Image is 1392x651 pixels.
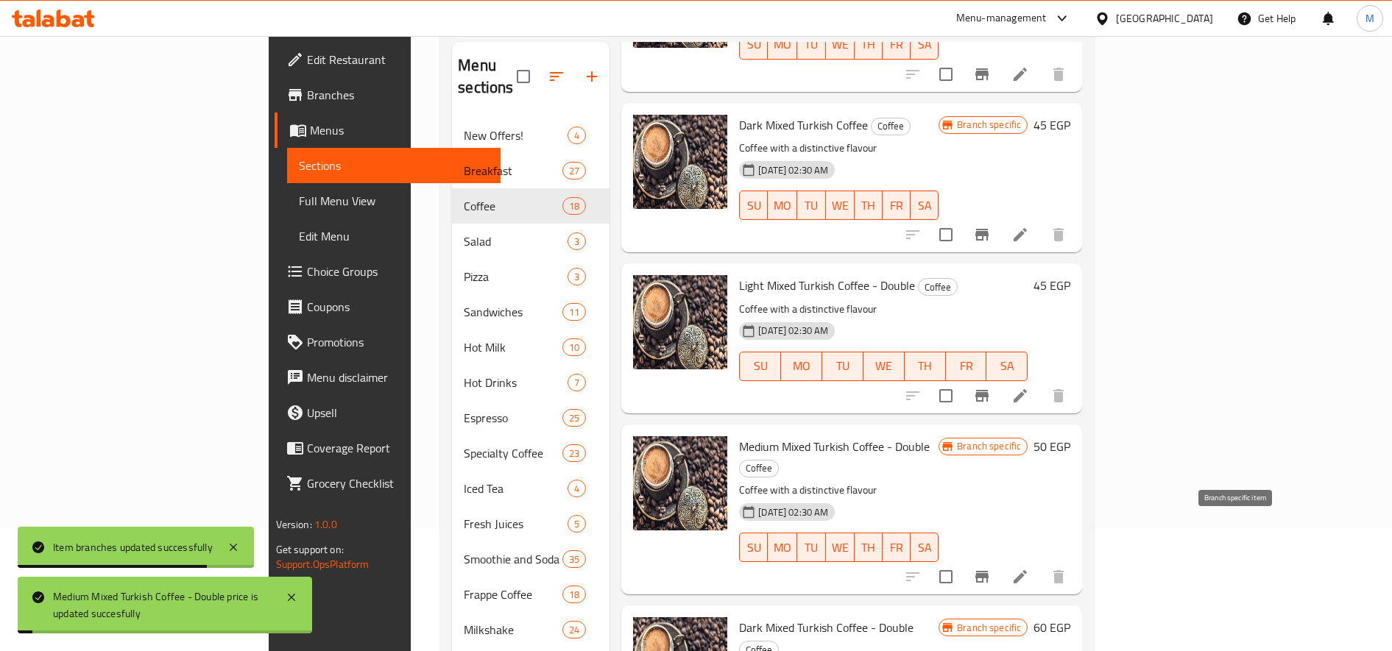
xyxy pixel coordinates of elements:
[562,162,586,179] div: items
[916,195,933,216] span: SA
[916,537,933,558] span: SA
[276,540,344,559] span: Get support on:
[797,533,825,562] button: TU
[774,537,791,558] span: MO
[832,537,849,558] span: WE
[562,338,586,356] div: items
[508,61,539,92] span: Select all sections
[803,537,819,558] span: TU
[883,30,911,60] button: FR
[452,153,610,188] div: Breakfast27
[1034,436,1070,457] h6: 50 EGP
[539,59,574,94] span: Sort sections
[797,191,825,220] button: TU
[287,218,501,254] a: Edit Menu
[930,380,961,411] span: Select to update
[452,118,610,153] div: New Offers!4
[563,341,585,355] span: 10
[452,577,610,612] div: Frappe Coffee18
[464,197,562,215] span: Coffee
[275,324,501,360] a: Promotions
[562,409,586,427] div: items
[911,191,939,220] button: SA
[883,533,911,562] button: FR
[739,139,939,157] p: Coffee with a distinctive flavour
[863,352,905,381] button: WE
[452,224,610,259] div: Salad3
[464,338,562,356] div: Hot Milk
[452,259,610,294] div: Pizza3
[739,114,868,136] span: Dark Mixed Turkish Coffee
[739,30,768,60] button: SU
[746,355,775,377] span: SU
[1041,57,1076,92] button: delete
[464,268,568,285] span: Pizza
[739,435,930,458] span: Medium Mixed Turkish Coffee - Double
[299,157,490,174] span: Sections
[739,616,914,638] span: Dark Mixed Turkish Coffee - Double
[568,482,585,496] span: 4
[464,232,568,250] span: Salad
[905,352,946,381] button: TH
[568,515,586,533] div: items
[568,480,586,497] div: items
[1034,617,1070,638] h6: 60 EGP
[869,355,899,377] span: WE
[826,191,855,220] button: WE
[464,586,562,603] span: Frappe Coffee
[464,515,568,533] span: Fresh Juices
[275,395,501,430] a: Upsell
[752,324,834,338] span: [DATE] 02:30 AM
[803,195,819,216] span: TU
[739,481,939,499] p: Coffee with a distinctive flavour
[568,270,585,284] span: 3
[832,195,849,216] span: WE
[888,195,905,216] span: FR
[307,439,490,457] span: Coverage Report
[828,355,858,377] span: TU
[739,533,768,562] button: SU
[568,376,585,390] span: 7
[452,365,610,400] div: Hot Drinks7
[314,515,337,534] span: 1.0.0
[307,474,490,492] span: Grocery Checklist
[275,466,501,501] a: Grocery Checklist
[299,227,490,245] span: Edit Menu
[562,303,586,321] div: items
[964,559,1000,594] button: Branch-specific-item
[951,118,1027,132] span: Branch specific
[568,232,586,250] div: items
[803,34,819,55] span: TU
[739,191,768,220] button: SU
[307,86,490,104] span: Branches
[1041,378,1076,413] button: delete
[1365,10,1374,26] span: M
[855,30,883,60] button: TH
[1034,115,1070,135] h6: 45 EGP
[951,621,1027,635] span: Branch specific
[739,352,781,381] button: SU
[781,352,822,381] button: MO
[563,623,585,637] span: 24
[1011,226,1029,243] a: Edit menu item
[276,555,370,574] a: Support.OpsPlatform
[464,409,562,427] span: Espresso
[888,537,905,558] span: FR
[275,254,501,289] a: Choice Groups
[276,515,312,534] span: Version:
[992,355,1022,377] span: SA
[883,191,911,220] button: FR
[452,400,610,435] div: Espresso25
[768,191,797,220] button: MO
[464,374,568,391] div: Hot Drinks
[739,460,779,477] div: Coffee
[633,275,727,369] img: Light Mixed Turkish Coffee - Double
[307,263,490,280] span: Choice Groups
[855,191,883,220] button: TH
[1041,217,1076,252] button: delete
[746,195,762,216] span: SU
